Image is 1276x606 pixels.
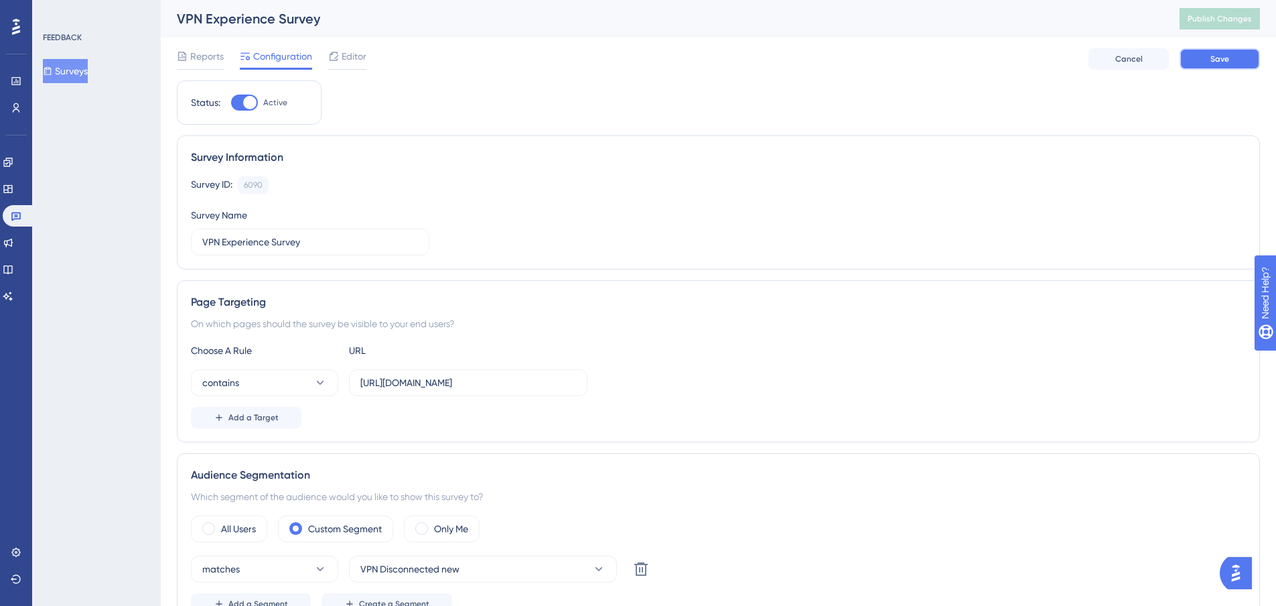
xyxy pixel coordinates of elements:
[1188,13,1252,24] span: Publish Changes
[434,521,468,537] label: Only Me
[31,3,84,19] span: Need Help?
[263,97,287,108] span: Active
[191,176,232,194] div: Survey ID:
[202,375,239,391] span: contains
[1210,54,1229,64] span: Save
[191,316,1246,332] div: On which pages should the survey be visible to your end users?
[360,375,576,390] input: yourwebsite.com/path
[253,48,312,64] span: Configuration
[342,48,366,64] span: Editor
[1180,48,1260,70] button: Save
[1088,48,1169,70] button: Cancel
[221,521,256,537] label: All Users
[349,343,496,359] div: URL
[191,95,220,111] div: Status:
[191,294,1246,310] div: Page Targeting
[349,556,617,583] button: VPN Disconnected new
[191,369,338,396] button: contains
[1180,8,1260,29] button: Publish Changes
[191,407,301,428] button: Add a Target
[308,521,382,537] label: Custom Segment
[191,207,247,223] div: Survey Name
[1115,54,1143,64] span: Cancel
[228,412,279,423] span: Add a Target
[202,235,418,249] input: Type your Survey name
[191,149,1246,166] div: Survey Information
[191,343,338,359] div: Choose A Rule
[191,467,1246,483] div: Audience Segmentation
[191,489,1246,505] div: Which segment of the audience would you like to show this survey to?
[43,32,82,43] div: FEEDBACK
[177,9,1146,28] div: VPN Experience Survey
[202,561,240,577] span: matches
[244,180,263,190] div: 6090
[191,556,338,583] button: matches
[1220,553,1260,593] iframe: UserGuiding AI Assistant Launcher
[360,561,459,577] span: VPN Disconnected new
[43,59,88,83] button: Surveys
[190,48,224,64] span: Reports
